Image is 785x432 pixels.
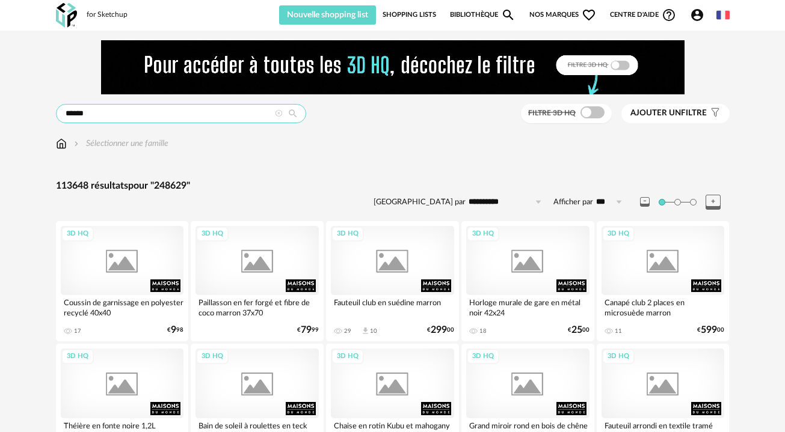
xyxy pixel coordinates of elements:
[287,11,368,19] span: Nouvelle shopping list
[610,8,677,22] span: Centre d'aideHelp Circle Outline icon
[279,5,377,25] button: Nouvelle shopping list
[501,8,516,22] span: Magnify icon
[450,5,516,25] a: BibliothèqueMagnify icon
[101,40,685,94] img: FILTRE%20HQ%20NEW_V1%20(4).gif
[56,3,77,28] img: OXP
[528,109,576,117] span: Filtre 3D HQ
[56,138,67,150] img: svg+xml;base64,PHN2ZyB3aWR0aD0iMTYiIGhlaWdodD0iMTciIHZpZXdCb3g9IjAgMCAxNiAxNyIgZmlsbD0ibm9uZSIgeG...
[690,8,704,22] span: Account Circle icon
[582,8,596,22] span: Heart Outline icon
[72,138,81,150] img: svg+xml;base64,PHN2ZyB3aWR0aD0iMTYiIGhlaWdodD0iMTYiIHZpZXdCb3g9IjAgMCAxNiAxNiIgZmlsbD0ibm9uZSIgeG...
[630,108,707,118] span: filtre
[662,8,676,22] span: Help Circle Outline icon
[690,8,710,22] span: Account Circle icon
[72,138,168,150] div: Sélectionner une famille
[383,5,436,25] a: Shopping Lists
[621,104,730,123] button: Ajouter unfiltre Filter icon
[630,109,681,117] span: Ajouter un
[707,108,721,118] span: Filter icon
[529,5,597,25] span: Nos marques
[87,10,128,20] div: for Sketchup
[716,8,730,22] img: fr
